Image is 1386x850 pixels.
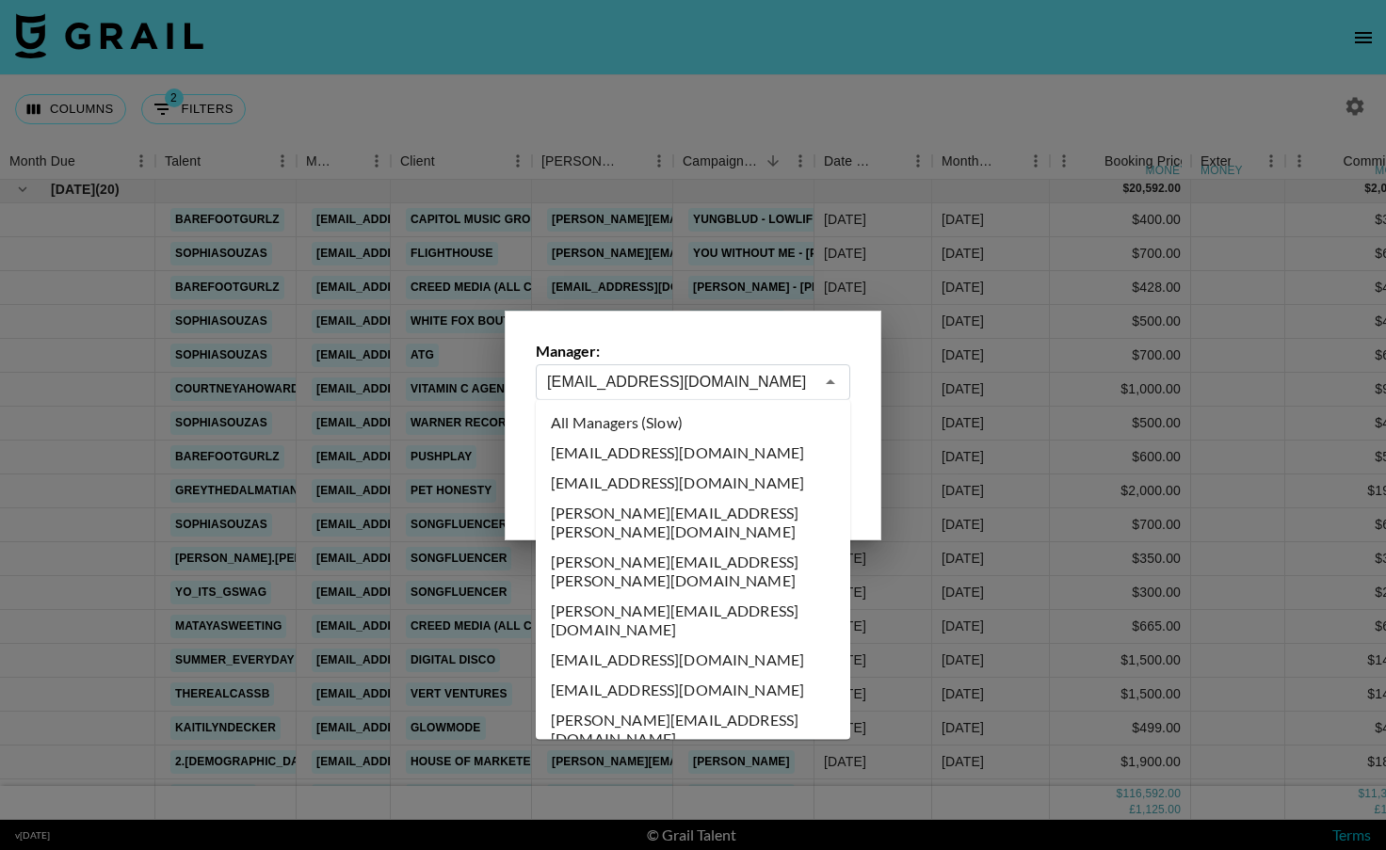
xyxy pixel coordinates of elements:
li: [EMAIL_ADDRESS][DOMAIN_NAME] [536,645,850,675]
li: [PERSON_NAME][EMAIL_ADDRESS][DOMAIN_NAME] [536,705,850,754]
li: [EMAIL_ADDRESS][DOMAIN_NAME] [536,468,850,498]
li: [PERSON_NAME][EMAIL_ADDRESS][DOMAIN_NAME] [536,596,850,645]
li: [PERSON_NAME][EMAIL_ADDRESS][PERSON_NAME][DOMAIN_NAME] [536,547,850,596]
button: Close [817,369,844,395]
li: All Managers (Slow) [536,408,850,438]
li: [PERSON_NAME][EMAIL_ADDRESS][PERSON_NAME][DOMAIN_NAME] [536,498,850,547]
li: [EMAIL_ADDRESS][DOMAIN_NAME] [536,438,850,468]
li: [EMAIL_ADDRESS][DOMAIN_NAME] [536,675,850,705]
label: Manager: [536,342,850,361]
